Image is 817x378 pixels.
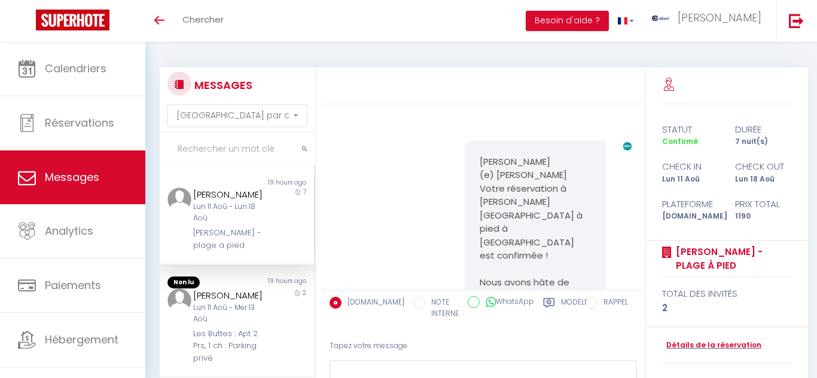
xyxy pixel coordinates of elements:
a: Détails de la réservation [662,340,761,351]
a: [PERSON_NAME] - plage à pied [672,245,792,273]
img: ... [167,188,191,211]
label: NOTE INTERNE [425,297,459,319]
span: Analytics [45,223,93,238]
p: [PERSON_NAME](e) [PERSON_NAME] [480,155,592,182]
img: ... [167,288,191,312]
span: Hébergement [45,332,118,347]
div: 19 hours ago [237,276,314,288]
div: [PERSON_NAME] [193,288,267,303]
div: durée [727,122,800,137]
span: Messages [45,170,99,185]
div: [DOMAIN_NAME] [654,211,727,222]
div: total des invités [662,287,792,301]
span: Calendriers [45,61,106,76]
span: Non lu [167,276,200,288]
div: check out [727,159,800,174]
button: Besoin d'aide ? [526,11,609,31]
div: Plateforme [654,197,727,211]
span: Chercher [182,13,224,26]
img: logout [789,13,804,28]
div: 19 hours ago [237,178,314,188]
p: Nous avons hâte de vous accueillir ! 🍀 [480,276,592,303]
span: 7 [303,188,306,196]
div: Lun 18 Aoû [727,174,800,185]
label: RAPPEL [597,297,628,310]
span: 2 [303,288,306,297]
img: ... [622,142,633,150]
div: Les Buttes : Apt 2 Prs, 1 ch : Parking privé [193,328,267,364]
h3: MESSAGES [191,72,252,99]
div: Prix total [727,197,800,211]
div: Lun 11 Aoû [654,174,727,185]
div: Tapez votre message [330,331,637,361]
div: Lun 11 Aoû - Mer 13 Aoû [193,302,267,325]
span: Confirmé [662,136,698,146]
label: [DOMAIN_NAME] [342,297,404,310]
span: [PERSON_NAME] [678,10,761,25]
div: check in [654,159,727,174]
input: Rechercher un mot clé [160,133,315,166]
label: Modèles [561,297,593,321]
span: Paiements [45,278,101,293]
label: WhatsApp [480,296,534,309]
p: Votre réservation à [PERSON_NAME][GEOGRAPHIC_DATA] à pied à [GEOGRAPHIC_DATA] est confirmée ! [480,182,592,263]
div: 7 nuit(s) [727,136,800,147]
img: ... [652,16,670,21]
div: Lun 11 Aoû - Lun 18 Aoû [193,201,267,224]
div: 2 [662,301,792,315]
div: [PERSON_NAME] - plage à pied [193,227,267,251]
img: Super Booking [36,10,109,30]
span: Réservations [45,115,114,130]
div: statut [654,122,727,137]
div: [PERSON_NAME] [193,188,267,202]
div: 1190 [727,211,800,222]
